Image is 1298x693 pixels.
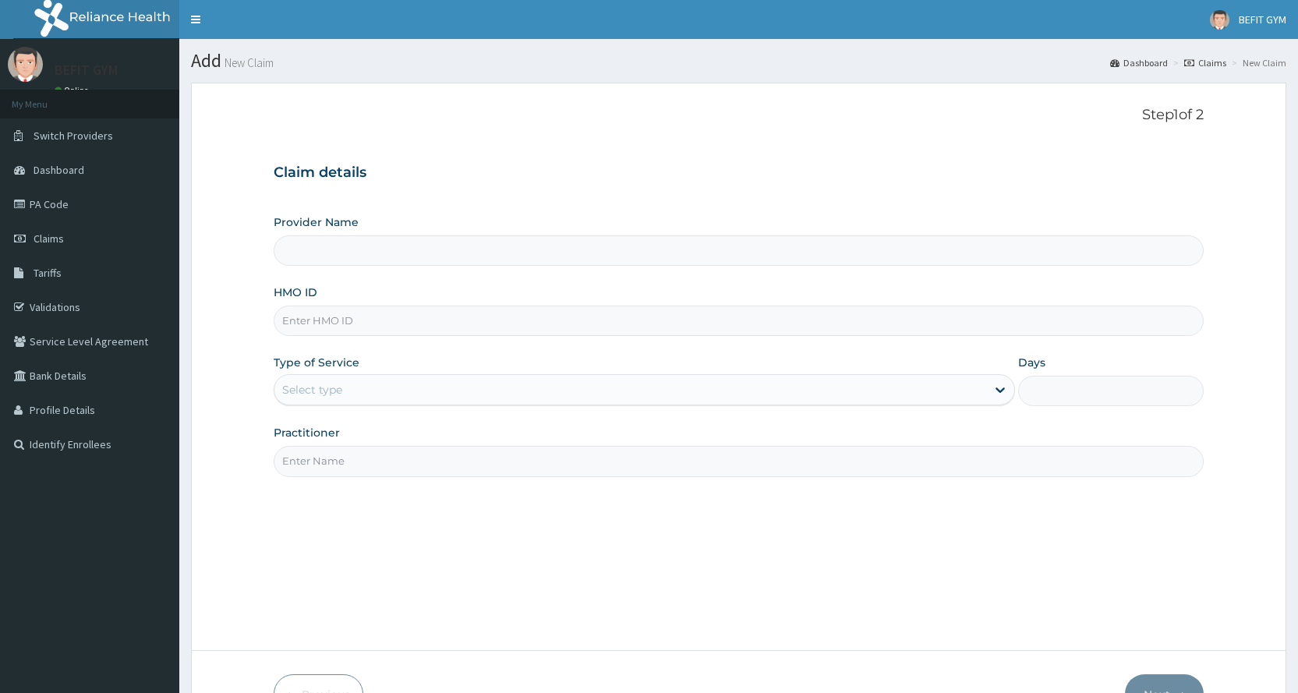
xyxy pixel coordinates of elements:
[274,355,359,370] label: Type of Service
[274,164,1204,182] h3: Claim details
[274,214,359,230] label: Provider Name
[274,285,317,300] label: HMO ID
[34,232,64,246] span: Claims
[1110,56,1168,69] a: Dashboard
[274,425,340,440] label: Practitioner
[34,266,62,280] span: Tariffs
[274,306,1204,336] input: Enter HMO ID
[1228,56,1286,69] li: New Claim
[34,163,84,177] span: Dashboard
[282,382,342,398] div: Select type
[34,129,113,143] span: Switch Providers
[274,446,1204,476] input: Enter Name
[1184,56,1226,69] a: Claims
[274,107,1204,124] p: Step 1 of 2
[191,51,1286,71] h1: Add
[8,47,43,82] img: User Image
[221,57,274,69] small: New Claim
[1239,12,1286,27] span: BEFIT GYM
[1210,10,1229,30] img: User Image
[55,63,118,77] p: BEFIT GYM
[55,85,92,96] a: Online
[1018,355,1045,370] label: Days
